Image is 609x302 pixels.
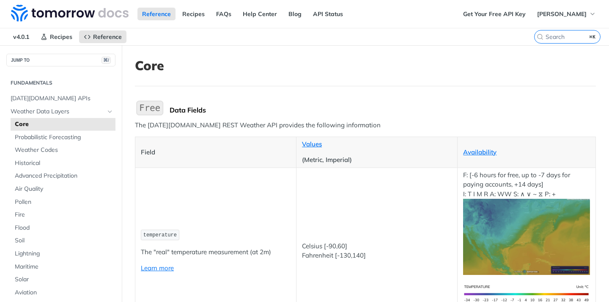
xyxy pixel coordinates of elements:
span: Recipes [50,33,72,41]
a: Aviation [11,286,115,299]
a: Soil [11,234,115,247]
a: Reference [137,8,176,20]
span: [PERSON_NAME] [537,10,587,18]
span: Core [15,120,113,129]
a: Weather Codes [11,144,115,156]
span: [DATE][DOMAIN_NAME] APIs [11,94,113,103]
span: ⌘/ [101,57,111,64]
span: Advanced Precipitation [15,172,113,180]
span: Solar [15,275,113,284]
span: Fire [15,211,113,219]
a: Reference [79,30,126,43]
a: Learn more [141,264,174,272]
a: Solar [11,273,115,286]
a: Recipes [36,30,77,43]
button: JUMP TO⌘/ [6,54,115,66]
button: [PERSON_NAME] [532,8,601,20]
a: FAQs [211,8,236,20]
a: [DATE][DOMAIN_NAME] APIs [6,92,115,105]
a: Historical [11,157,115,170]
span: Aviation [15,288,113,297]
span: Reference [93,33,122,41]
a: Blog [284,8,306,20]
a: Availability [463,148,497,156]
p: The "real" temperature measurement (at 2m) [141,247,291,257]
span: Weather Data Layers [11,107,104,116]
a: Get Your Free API Key [458,8,530,20]
p: The [DATE][DOMAIN_NAME] REST Weather API provides the following information [135,121,596,130]
span: Pollen [15,198,113,206]
span: Expand image [463,289,590,297]
a: Air Quality [11,183,115,195]
a: Maritime [11,261,115,273]
span: Probabilistic Forecasting [15,133,113,142]
span: Weather Codes [15,146,113,154]
img: Tomorrow.io Weather API Docs [11,5,129,22]
div: Data Fields [170,106,596,114]
p: F: [-6 hours for free, up to -7 days for paying accounts, +14 days] I: T I M R A: WW S: ∧ ∨ ~ ⧖ P: + [463,170,590,275]
span: Air Quality [15,185,113,193]
span: Historical [15,159,113,167]
a: Recipes [178,8,209,20]
p: Field [141,148,291,157]
span: Lightning [15,250,113,258]
a: Weather Data LayersHide subpages for Weather Data Layers [6,105,115,118]
svg: Search [537,33,543,40]
a: Probabilistic Forecasting [11,131,115,144]
a: Flood [11,222,115,234]
h1: Core [135,58,596,73]
span: Maritime [15,263,113,271]
a: Values [302,140,322,148]
a: Core [11,118,115,131]
button: Hide subpages for Weather Data Layers [107,108,113,115]
span: Expand image [463,232,590,240]
a: API Status [308,8,348,20]
h2: Fundamentals [6,79,115,87]
p: (Metric, Imperial) [302,155,452,165]
kbd: ⌘K [587,33,598,41]
p: Celsius [-90,60] Fahrenheit [-130,140] [302,242,452,261]
span: v4.0.1 [8,30,34,43]
span: Flood [15,224,113,232]
a: Advanced Precipitation [11,170,115,182]
img: temperature [463,199,590,275]
a: Pollen [11,196,115,209]
a: Help Center [238,8,282,20]
span: temperature [143,232,177,238]
a: Lightning [11,247,115,260]
span: Soil [15,236,113,245]
a: Fire [11,209,115,221]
